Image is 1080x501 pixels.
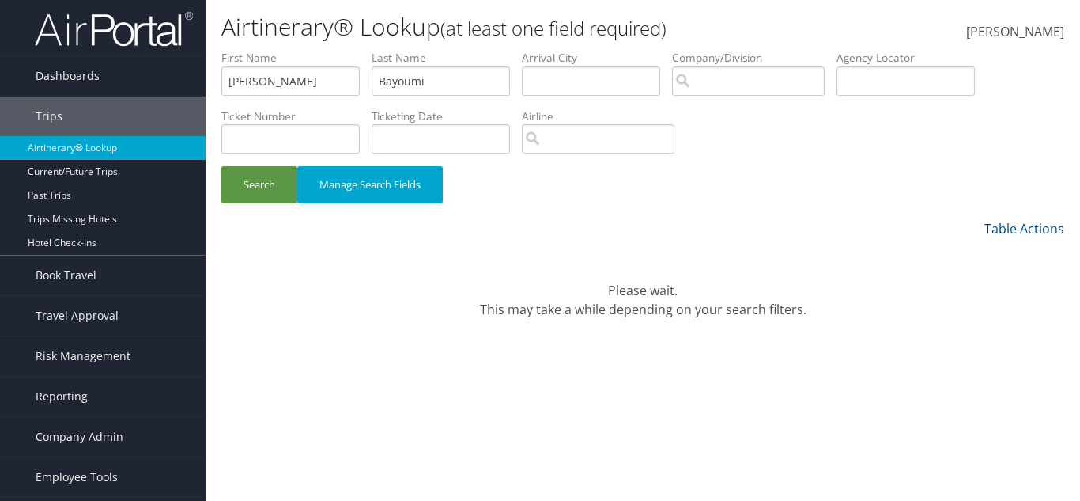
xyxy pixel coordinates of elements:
[984,220,1064,237] a: Table Actions
[836,50,987,66] label: Agency Locator
[36,296,119,336] span: Travel Approval
[221,262,1064,319] div: Please wait. This may take a while depending on your search filters.
[36,56,100,96] span: Dashboards
[36,256,96,295] span: Book Travel
[522,50,672,66] label: Arrival City
[35,10,193,47] img: airportal-logo.png
[440,15,667,41] small: (at least one field required)
[966,8,1064,57] a: [PERSON_NAME]
[221,10,784,44] h1: Airtinerary® Lookup
[372,108,522,124] label: Ticketing Date
[36,336,130,376] span: Risk Management
[672,50,836,66] label: Company/Division
[966,23,1064,40] span: [PERSON_NAME]
[36,417,123,457] span: Company Admin
[372,50,522,66] label: Last Name
[221,108,372,124] label: Ticket Number
[221,166,297,203] button: Search
[522,108,686,124] label: Airline
[36,97,62,136] span: Trips
[36,377,88,416] span: Reporting
[221,50,372,66] label: First Name
[297,166,443,203] button: Manage Search Fields
[36,457,118,497] span: Employee Tools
